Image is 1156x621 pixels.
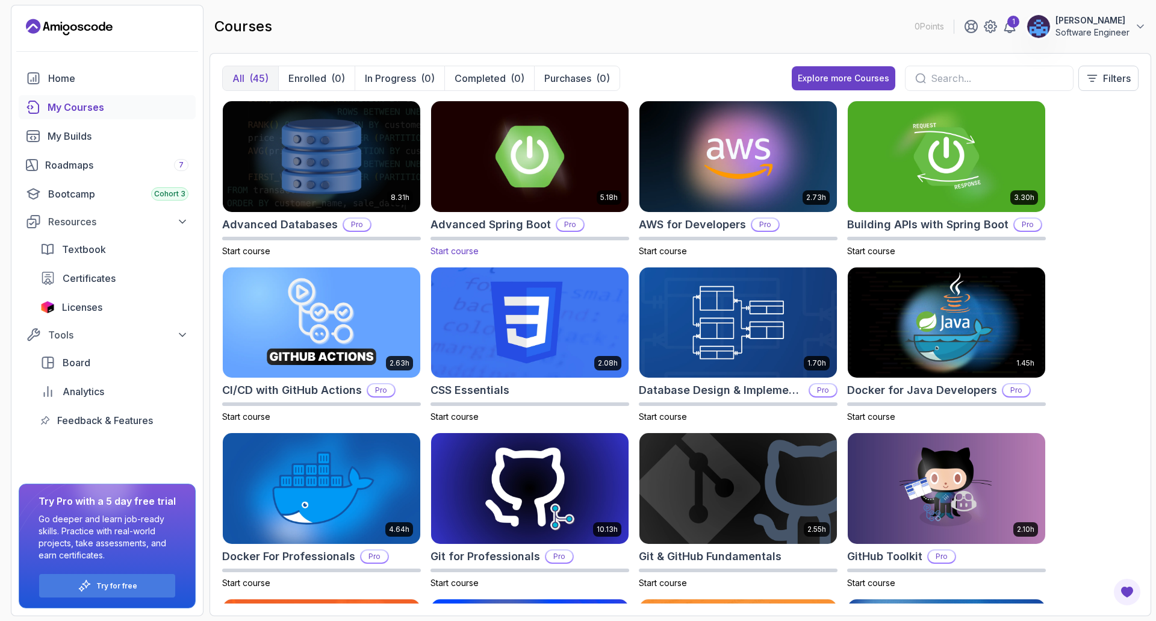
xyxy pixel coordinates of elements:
a: Landing page [26,17,113,37]
span: Start course [222,411,270,422]
img: CSS Essentials card [431,267,629,378]
a: feedback [33,408,196,432]
a: certificates [33,266,196,290]
p: Filters [1103,71,1131,86]
span: 7 [179,160,184,170]
div: (0) [596,71,610,86]
h2: Git for Professionals [430,548,540,565]
h2: CI/CD with GitHub Actions [222,382,362,399]
p: 0 Points [915,20,944,33]
img: Building APIs with Spring Boot card [848,101,1045,212]
span: Analytics [63,384,104,399]
div: My Builds [48,129,188,143]
p: Pro [928,551,955,563]
p: 3.30h [1014,193,1034,202]
span: Start course [430,411,479,422]
p: 2.08h [598,358,618,368]
img: jetbrains icon [40,301,55,313]
a: 1 [1002,19,1017,34]
p: Try for free [96,581,137,591]
p: Pro [752,219,778,231]
p: [PERSON_NAME] [1055,14,1130,27]
div: Explore more Courses [798,72,889,84]
p: Pro [1003,384,1030,396]
h2: Advanced Databases [222,216,338,233]
button: Purchases(0) [534,66,620,90]
p: Software Engineer [1055,27,1130,39]
div: (0) [331,71,345,86]
span: Start course [222,246,270,256]
p: 10.13h [597,525,618,534]
p: All [232,71,244,86]
p: 5.18h [600,193,618,202]
h2: GitHub Toolkit [847,548,922,565]
img: user profile image [1027,15,1050,38]
img: AWS for Developers card [639,101,837,212]
a: textbook [33,237,196,261]
p: In Progress [365,71,416,86]
span: Textbook [62,242,106,257]
p: 8.31h [391,193,409,202]
input: Search... [931,71,1063,86]
div: (45) [249,71,269,86]
a: home [19,66,196,90]
p: Go deeper and learn job-ready skills. Practice with real-world projects, take assessments, and ea... [39,513,176,561]
a: bootcamp [19,182,196,206]
p: Pro [368,384,394,396]
p: Completed [455,71,506,86]
button: Explore more Courses [792,66,895,90]
span: Feedback & Features [57,413,153,428]
img: Docker for Java Developers card [848,267,1045,378]
div: Home [48,71,188,86]
div: Resources [48,214,188,229]
button: user profile image[PERSON_NAME]Software Engineer [1027,14,1146,39]
div: Bootcamp [48,187,188,201]
button: All(45) [223,66,278,90]
h2: Docker For Professionals [222,548,355,565]
h2: courses [214,17,272,36]
span: Licenses [62,300,102,314]
p: Pro [344,219,370,231]
p: 2.73h [806,193,826,202]
a: builds [19,124,196,148]
span: Certificates [63,271,116,286]
img: Docker For Professionals card [223,433,420,544]
h2: Database Design & Implementation [639,382,804,399]
p: Pro [361,551,388,563]
img: Git for Professionals card [431,433,629,544]
p: 1.45h [1016,358,1034,368]
img: Advanced Spring Boot card [426,98,633,214]
span: Cohort 3 [154,189,185,199]
p: Pro [557,219,583,231]
button: Completed(0) [444,66,534,90]
a: courses [19,95,196,119]
button: Enrolled(0) [278,66,355,90]
a: analytics [33,379,196,404]
button: In Progress(0) [355,66,444,90]
p: Enrolled [288,71,326,86]
p: 2.10h [1017,525,1034,534]
span: Start course [639,411,687,422]
img: GitHub Toolkit card [848,433,1045,544]
p: 4.64h [389,525,409,534]
button: Tools [19,324,196,346]
button: Resources [19,211,196,232]
img: Git & GitHub Fundamentals card [639,433,837,544]
h2: Advanced Spring Boot [430,216,551,233]
p: 2.55h [807,525,826,534]
p: Purchases [544,71,591,86]
div: My Courses [48,100,188,114]
img: Advanced Databases card [223,101,420,212]
h2: AWS for Developers [639,216,746,233]
h2: Building APIs with Spring Boot [847,216,1008,233]
a: board [33,351,196,375]
div: Tools [48,328,188,342]
span: Start course [847,578,895,588]
div: (0) [511,71,524,86]
p: 1.70h [807,358,826,368]
span: Start course [639,578,687,588]
button: Open Feedback Button [1113,578,1142,607]
span: Board [63,355,90,370]
div: Roadmaps [45,158,188,172]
